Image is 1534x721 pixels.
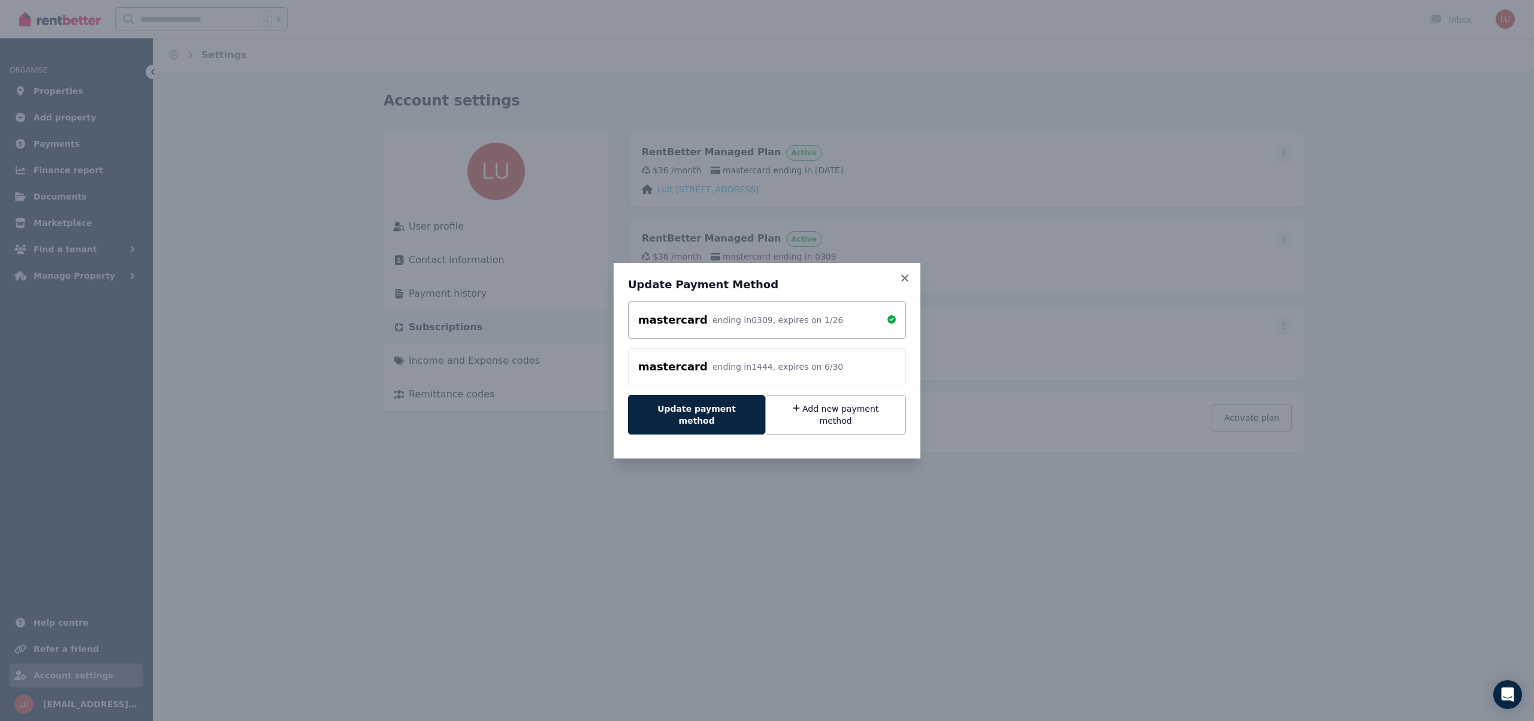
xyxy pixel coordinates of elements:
[638,312,708,328] div: mastercard
[765,395,906,435] button: Add new payment method
[628,395,765,435] button: Update payment method
[712,314,843,326] div: ending in 0309 , expires on 1 / 26
[628,277,906,292] h3: Update Payment Method
[712,361,843,373] div: ending in 1444 , expires on 6 / 30
[1493,680,1522,709] div: Open Intercom Messenger
[638,358,708,375] div: mastercard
